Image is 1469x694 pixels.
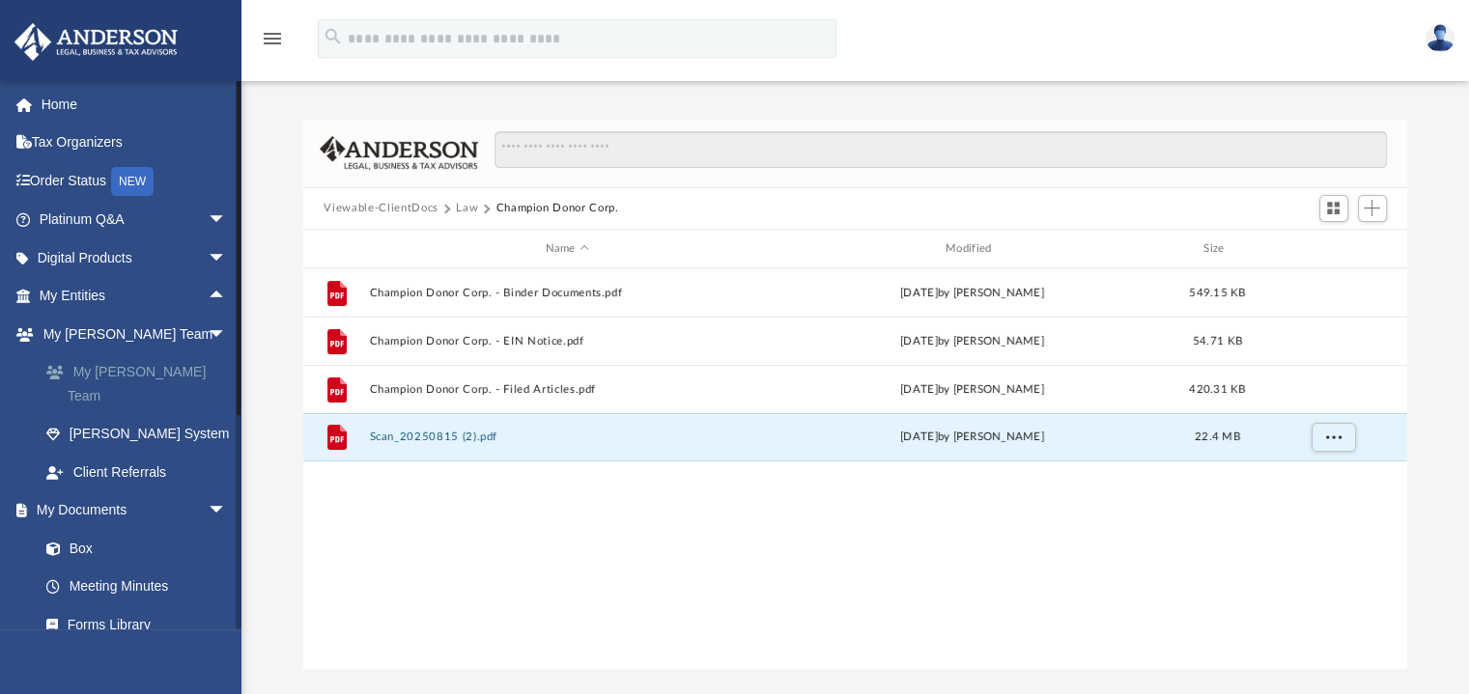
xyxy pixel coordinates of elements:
[208,315,246,354] span: arrow_drop_down
[27,529,237,568] a: Box
[369,287,765,299] button: Champion Donor Corp. - Binder Documents.pdf
[14,201,256,239] a: Platinum Q&Aarrow_drop_down
[14,161,256,201] a: Order StatusNEW
[14,124,256,162] a: Tax Organizers
[208,277,246,317] span: arrow_drop_up
[208,201,246,240] span: arrow_drop_down
[27,453,256,491] a: Client Referrals
[900,432,938,443] span: [DATE]
[208,238,246,278] span: arrow_drop_down
[303,268,1408,668] div: grid
[774,333,1170,350] div: [DATE] by [PERSON_NAME]
[774,381,1170,399] div: [DATE] by [PERSON_NAME]
[27,568,246,606] a: Meeting Minutes
[14,277,256,316] a: My Entitiesarrow_drop_up
[369,383,765,396] button: Champion Donor Corp. - Filed Articles.pdf
[1192,336,1241,347] span: 54.71 KB
[14,238,256,277] a: Digital Productsarrow_drop_down
[494,131,1386,168] input: Search files and folders
[1178,240,1256,258] div: Size
[14,491,246,530] a: My Documentsarrow_drop_down
[208,491,246,531] span: arrow_drop_down
[1189,288,1245,298] span: 549.15 KB
[1189,384,1245,395] span: 420.31 KB
[27,605,237,644] a: Forms Library
[261,27,284,50] i: menu
[324,200,438,217] button: Viewable-ClientDocs
[1264,240,1399,258] div: id
[111,167,154,196] div: NEW
[369,431,765,444] button: Scan_20250815 (2).pdf
[774,285,1170,302] div: [DATE] by [PERSON_NAME]
[1358,195,1387,222] button: Add
[368,240,765,258] div: Name
[774,430,1170,447] div: by [PERSON_NAME]
[495,200,618,217] button: Champion Donor Corp.
[14,315,256,353] a: My [PERSON_NAME] Teamarrow_drop_down
[9,23,184,61] img: Anderson Advisors Platinum Portal
[27,353,256,415] a: My [PERSON_NAME] Team
[369,335,765,347] button: Champion Donor Corp. - EIN Notice.pdf
[311,240,359,258] div: id
[1426,24,1455,52] img: User Pic
[14,85,256,124] a: Home
[456,200,478,217] button: Law
[1319,195,1348,222] button: Switch to Grid View
[323,26,344,47] i: search
[1311,424,1355,453] button: More options
[27,415,256,454] a: [PERSON_NAME] System
[261,37,284,50] a: menu
[1195,432,1240,443] span: 22.4 MB
[774,240,1171,258] div: Modified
